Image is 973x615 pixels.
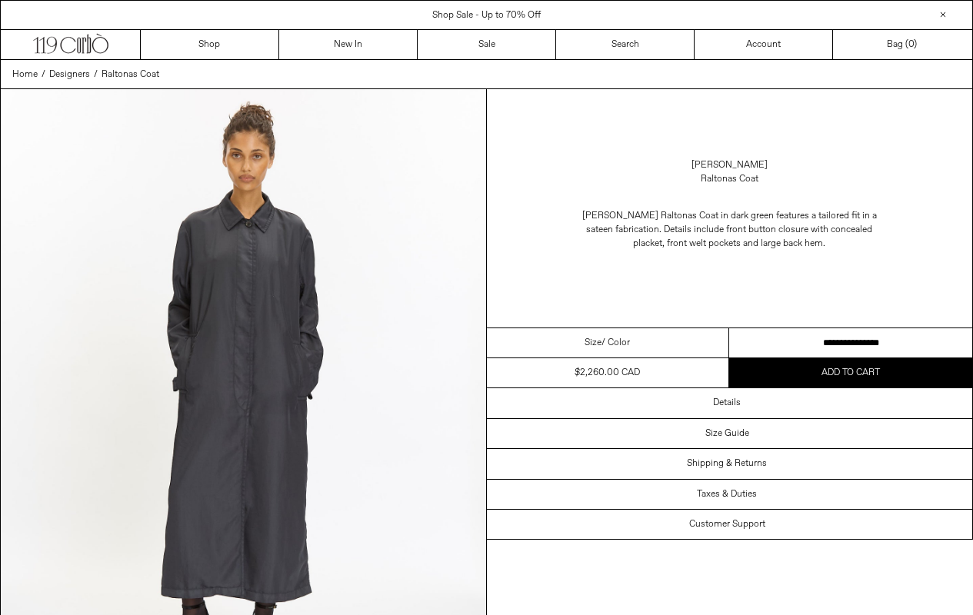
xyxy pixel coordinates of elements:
[49,68,90,81] a: Designers
[575,201,883,258] p: [PERSON_NAME] Raltonas Coat in dark green features a tailored fit in a sateen fabrication. Detail...
[141,30,279,59] a: Shop
[695,30,833,59] a: Account
[691,158,768,172] a: [PERSON_NAME]
[833,30,971,59] a: Bag ()
[908,38,914,51] span: 0
[821,367,880,379] span: Add to cart
[687,458,767,469] h3: Shipping & Returns
[432,9,541,22] a: Shop Sale - Up to 70% Off
[12,68,38,81] a: Home
[705,428,749,439] h3: Size Guide
[601,336,630,350] span: / Color
[418,30,556,59] a: Sale
[575,366,640,380] div: $2,260.00 CAD
[729,358,972,387] button: Add to cart
[585,336,601,350] span: Size
[701,172,758,186] div: Raltonas Coat
[42,68,45,81] span: /
[689,519,765,530] h3: Customer Support
[102,68,159,81] a: Raltonas Coat
[908,38,917,52] span: )
[279,30,418,59] a: New In
[697,489,757,500] h3: Taxes & Duties
[713,397,741,408] h3: Details
[94,68,98,81] span: /
[556,30,695,59] a: Search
